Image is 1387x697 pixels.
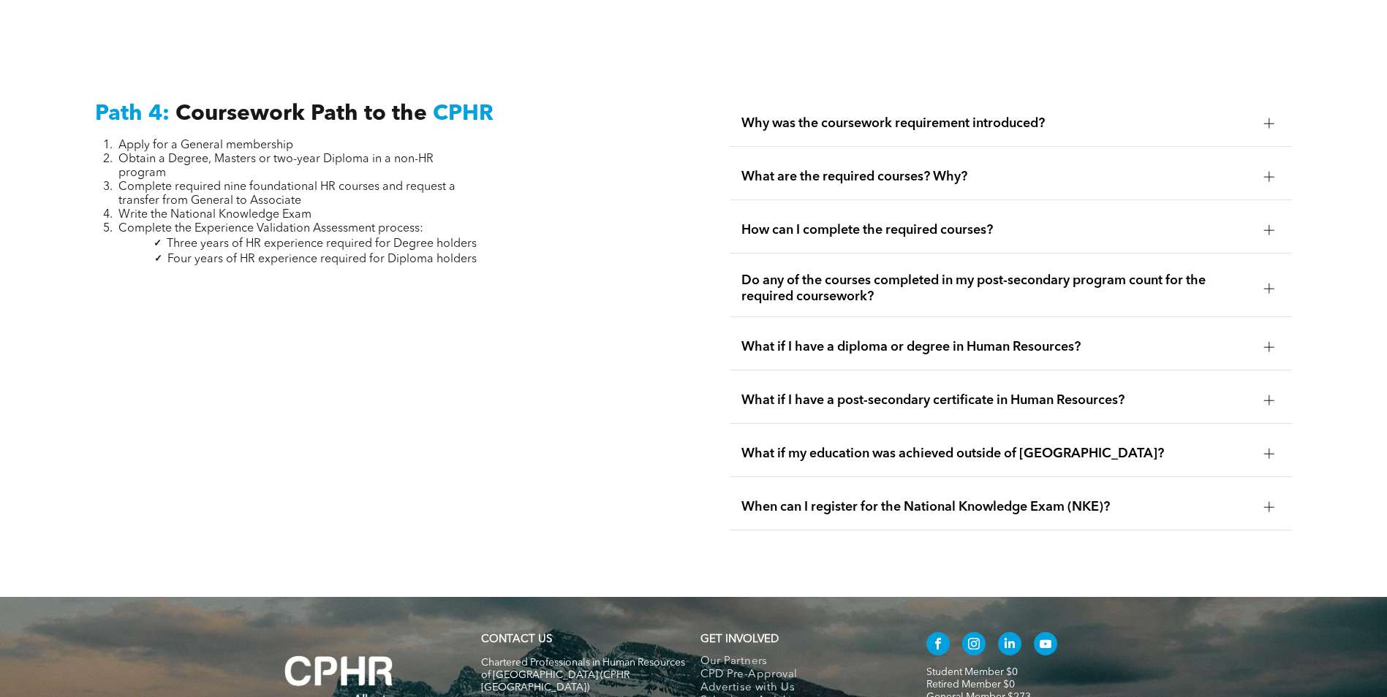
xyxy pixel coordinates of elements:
span: Obtain a Degree, Masters or two-year Diploma in a non-HR program [118,153,434,179]
span: What if I have a diploma or degree in Human Resources? [741,339,1252,355]
span: Write the National Knowledge Exam [118,209,311,221]
a: CPD Pre-Approval [700,669,896,682]
a: Student Member $0 [926,667,1018,677]
a: Advertise with Us [700,682,896,695]
span: What are the required courses? Why? [741,169,1252,185]
span: Path 4: [95,103,170,125]
span: Coursework Path to the [175,103,427,125]
span: CPHR [433,103,494,125]
span: What if I have a post-secondary certificate in Human Resources? [741,392,1252,408]
span: Why was the coursework requirement introduced? [741,115,1252,132]
a: facebook [926,632,950,659]
span: Apply for a General membership [118,140,293,151]
a: instagram [962,632,986,659]
span: Three years of HR experience required for Degree holders [167,238,477,250]
span: How can I complete the required courses? [741,222,1252,238]
a: Retired Member $0 [926,679,1015,690]
a: linkedin [998,632,1021,659]
span: Chartered Professionals in Human Resources of [GEOGRAPHIC_DATA] (CPHR [GEOGRAPHIC_DATA]) [481,658,685,693]
a: CONTACT US [481,634,552,645]
span: Do any of the courses completed in my post-secondary program count for the required coursework? [741,273,1252,305]
span: What if my education was achieved outside of [GEOGRAPHIC_DATA]? [741,446,1252,462]
span: Complete the Experience Validation Assessment process: [118,223,423,235]
span: GET INVOLVED [700,634,779,645]
span: When can I register for the National Knowledge Exam (NKE)? [741,499,1252,515]
span: Four years of HR experience required for Diploma holders [167,254,477,265]
span: Complete required nine foundational HR courses and request a transfer from General to Associate [118,181,456,207]
a: Our Partners [700,655,896,669]
a: youtube [1034,632,1057,659]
